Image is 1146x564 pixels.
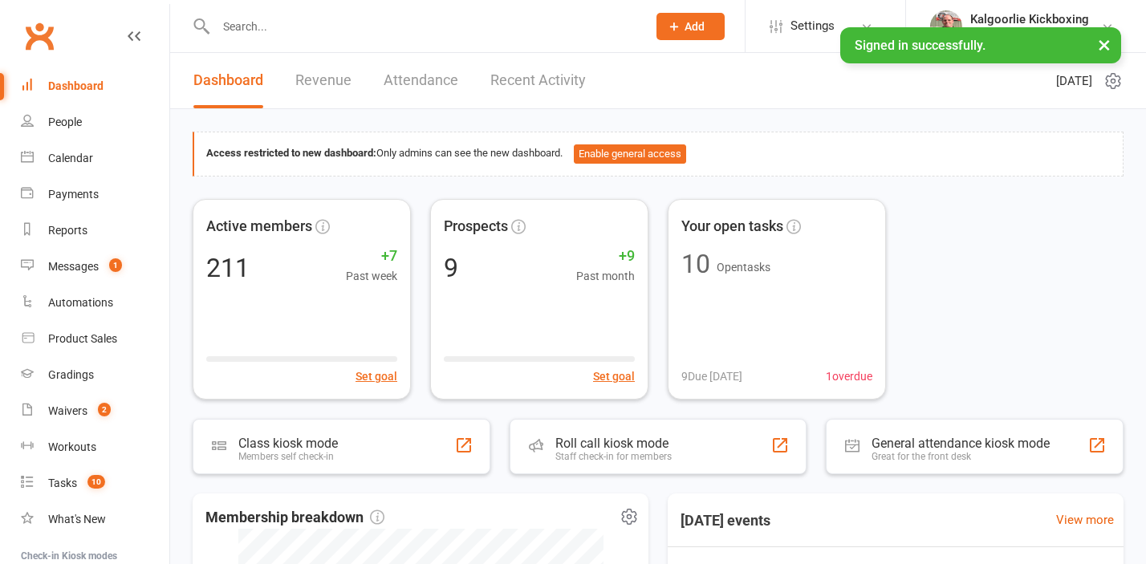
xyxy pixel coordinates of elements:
span: Past week [346,267,397,285]
div: Messages [48,260,99,273]
span: Your open tasks [681,215,783,238]
div: Waivers [48,404,87,417]
a: Tasks 10 [21,465,169,501]
span: Past month [576,267,635,285]
a: Automations [21,285,169,321]
button: Set goal [593,367,635,385]
span: 1 [109,258,122,272]
img: thumb_image1664779456.png [930,10,962,43]
a: View more [1056,510,1114,530]
a: Attendance [384,53,458,108]
a: Dashboard [193,53,263,108]
span: Prospects [444,215,508,238]
button: Add [656,13,725,40]
a: Workouts [21,429,169,465]
span: Open tasks [717,261,770,274]
div: Roll call kiosk mode [555,436,672,451]
div: What's New [48,513,106,525]
a: Revenue [295,53,352,108]
span: Signed in successfully. [855,38,985,53]
a: Clubworx [19,16,59,56]
div: Product Sales [48,332,117,345]
div: Reports [48,224,87,237]
h3: [DATE] events [668,506,783,535]
span: Membership breakdown [205,506,384,530]
div: Kalgoorlie Kickboxing [970,12,1089,26]
div: General attendance kiosk mode [872,436,1050,451]
div: People [48,116,82,128]
div: Class kiosk mode [238,436,338,451]
div: Kalgoorlie Kickboxing [970,26,1089,41]
a: What's New [21,501,169,538]
div: 9 [444,255,458,281]
div: Payments [48,188,99,201]
a: Gradings [21,357,169,393]
button: Enable general access [574,144,686,164]
a: Calendar [21,140,169,177]
div: 211 [206,255,250,281]
span: +9 [576,245,635,268]
span: [DATE] [1056,71,1092,91]
a: Reports [21,213,169,249]
a: Product Sales [21,321,169,357]
a: Messages 1 [21,249,169,285]
button: Set goal [356,367,397,385]
div: Tasks [48,477,77,489]
div: Calendar [48,152,93,164]
span: +7 [346,245,397,268]
span: 9 Due [DATE] [681,367,742,385]
div: 10 [681,251,710,277]
div: Workouts [48,440,96,453]
div: Members self check-in [238,451,338,462]
span: 2 [98,403,111,416]
span: Add [685,20,705,33]
span: Active members [206,215,312,238]
strong: Access restricted to new dashboard: [206,147,376,159]
div: Staff check-in for members [555,451,672,462]
span: Settings [790,8,835,44]
div: Only admins can see the new dashboard. [206,144,1111,164]
span: 10 [87,475,105,489]
div: Gradings [48,368,94,381]
input: Search... [211,15,636,38]
div: Dashboard [48,79,104,92]
a: Dashboard [21,68,169,104]
a: People [21,104,169,140]
a: Recent Activity [490,53,586,108]
span: 1 overdue [826,367,872,385]
div: Automations [48,296,113,309]
a: Payments [21,177,169,213]
a: Waivers 2 [21,393,169,429]
button: × [1090,27,1119,62]
div: Great for the front desk [872,451,1050,462]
